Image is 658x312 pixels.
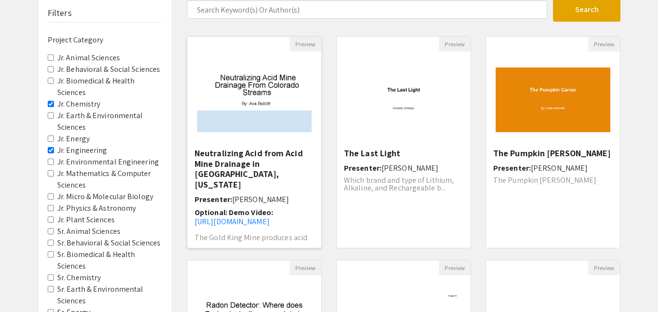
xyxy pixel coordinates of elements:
label: Jr. Engineering [57,145,107,156]
label: Jr. Behavioral & Social Sciences [57,64,160,75]
div: Open Presentation <p>The Pumpkin Carver</p> [486,36,620,248]
button: Preview [588,37,620,52]
button: Preview [588,260,620,275]
label: Jr. Earth & Environmental Sciences [57,110,162,133]
button: Preview [439,260,471,275]
span: The Gold King Mine produces acid mine drainage which flows in... [195,232,307,250]
label: Jr. Biomedical & Health Sciences [57,75,162,98]
h5: Neutralizing Acid from Acid Mine Drainage in [GEOGRAPHIC_DATA], [US_STATE] [195,148,314,190]
span: [PERSON_NAME] [382,163,438,173]
h5: The Pumpkin [PERSON_NAME] [493,148,613,159]
input: Search Keyword(s) Or Author(s) [187,0,547,19]
label: Jr. Chemistry [57,98,100,110]
label: Jr. Mathematics & Computer Sciences [57,168,162,191]
h5: The Last Light [344,148,463,159]
label: Jr. Physics & Astronomy [57,203,136,214]
label: Jr. Plant Sciences [57,214,115,226]
h6: Presenter: [195,195,314,204]
span: Which brand and type of Lithium, Alkaline, and Rechargeable b... [344,175,454,193]
button: Preview [439,37,471,52]
div: Open Presentation <p>The Last Light</p> [336,36,471,248]
h6: Project Category [48,35,162,44]
span: [PERSON_NAME] [531,163,588,173]
span: Optional: Demo Video: [195,207,273,217]
img: <p>The Pumpkin Carver</p> [486,58,620,142]
label: Sr. Behavioral & Social Sciences [57,237,160,249]
div: Open Presentation <p>Neutralizing Acid from Acid Mine Drainage in Silverton, Colorado</p> [187,36,322,248]
h5: Filters [48,8,72,18]
label: Jr. Energy [57,133,90,145]
label: Sr. Animal Sciences [57,226,120,237]
a: [URL][DOMAIN_NAME] [195,217,270,227]
label: Jr. Animal Sciences [57,52,120,64]
span: [PERSON_NAME] [232,194,289,204]
h6: Presenter: [344,163,463,173]
iframe: Chat [7,269,41,305]
img: <p>Neutralizing Acid from Acid Mine Drainage in Silverton, Colorado</p> [187,58,321,142]
span: The Pumpkin [PERSON_NAME] [493,175,597,185]
img: <p>The Last Light</p> [337,58,471,142]
label: Sr. Chemistry [57,272,101,284]
h6: Presenter: [493,163,613,173]
label: Jr. Micro & Molecular Biology [57,191,153,203]
label: Sr. Biomedical & Health Sciences [57,249,162,272]
label: Sr. Earth & Environmental Sciences [57,284,162,307]
button: Preview [290,260,321,275]
label: Jr. Environmental Engineering [57,156,159,168]
button: Preview [290,37,321,52]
